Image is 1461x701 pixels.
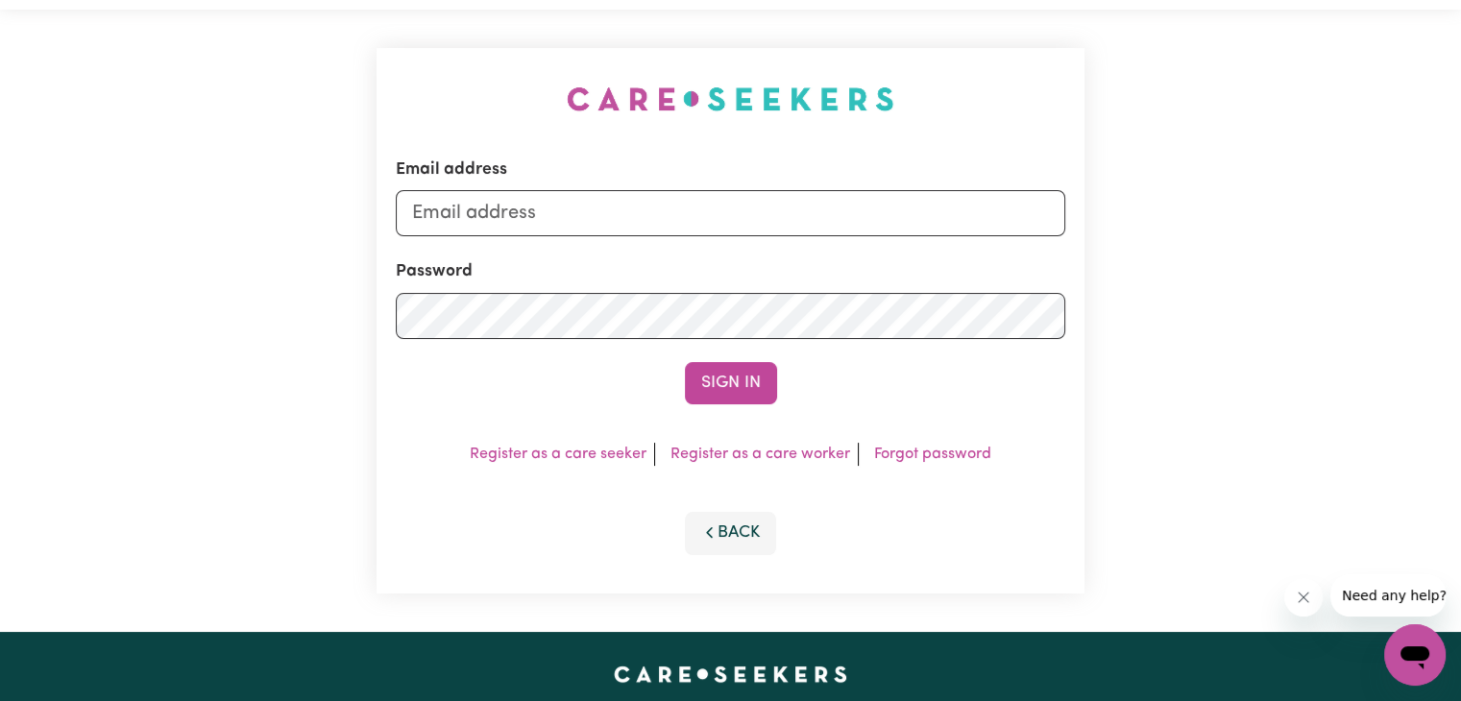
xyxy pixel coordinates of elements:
[470,447,646,462] a: Register as a care seeker
[1284,578,1323,616] iframe: Close message
[685,512,777,554] button: Back
[396,157,507,182] label: Email address
[396,190,1065,236] input: Email address
[874,447,991,462] a: Forgot password
[1330,574,1446,616] iframe: Message from company
[12,13,116,29] span: Need any help?
[396,259,473,284] label: Password
[1384,624,1446,686] iframe: Button to launch messaging window
[614,666,847,682] a: Careseekers home page
[685,362,777,404] button: Sign In
[670,447,850,462] a: Register as a care worker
